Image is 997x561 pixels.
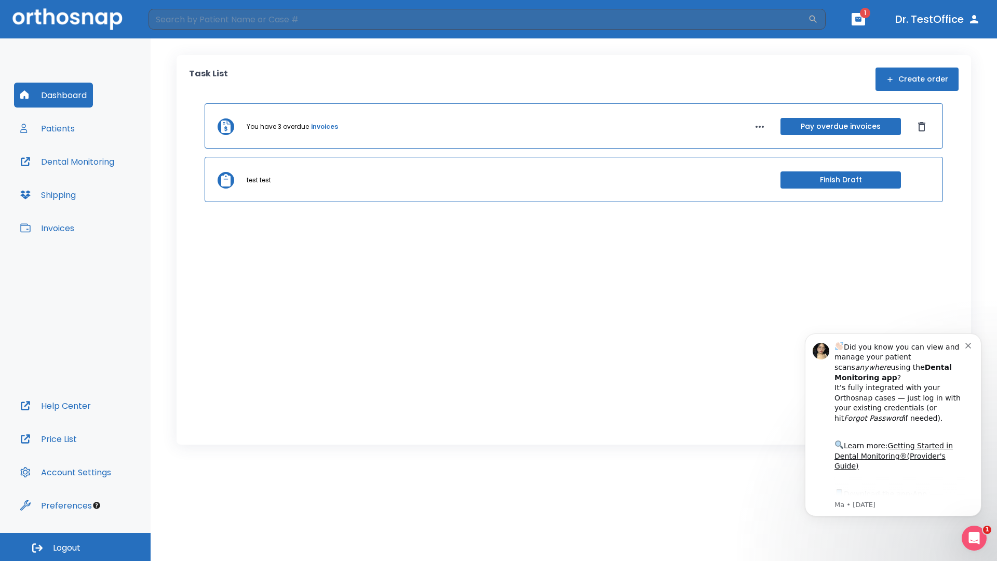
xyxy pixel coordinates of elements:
[913,118,930,135] button: Dismiss
[45,172,138,191] a: App Store
[12,8,123,30] img: Orthosnap
[189,68,228,91] p: Task List
[891,10,985,29] button: Dr. TestOffice
[53,542,80,554] span: Logout
[875,68,959,91] button: Create order
[311,122,338,131] a: invoices
[14,182,82,207] button: Shipping
[45,182,176,192] p: Message from Ma, sent 4w ago
[14,216,80,241] button: Invoices
[14,460,117,485] button: Account Settings
[14,393,97,418] button: Help Center
[780,171,901,189] button: Finish Draft
[149,9,808,30] input: Search by Patient Name or Case #
[789,318,997,533] iframe: Intercom notifications message
[14,116,81,141] button: Patients
[14,426,83,451] button: Price List
[962,526,987,551] iframe: Intercom live chat
[14,83,93,108] button: Dashboard
[983,526,991,534] span: 1
[14,493,98,518] button: Preferences
[780,118,901,135] button: Pay overdue invoices
[247,176,271,185] p: test test
[45,169,176,222] div: Download the app: | ​ Let us know if you need help getting started!
[92,501,101,510] div: Tooltip anchor
[860,8,870,18] span: 1
[176,22,184,31] button: Dismiss notification
[14,149,120,174] button: Dental Monitoring
[247,122,309,131] p: You have 3 overdue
